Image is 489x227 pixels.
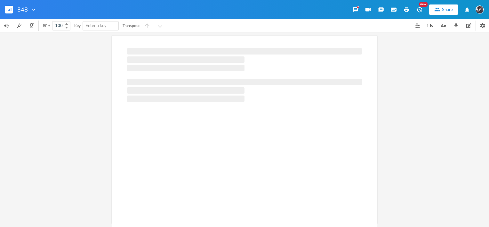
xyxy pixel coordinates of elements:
span: Enter a key [85,23,107,29]
div: Share [442,7,453,13]
span: 348 [17,7,28,13]
div: BPM [43,24,50,28]
button: New [413,4,426,15]
img: 6F Soke [476,5,484,14]
div: Transpose [123,24,140,28]
button: Share [429,4,458,15]
div: New [419,2,428,7]
div: Key [74,24,81,28]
